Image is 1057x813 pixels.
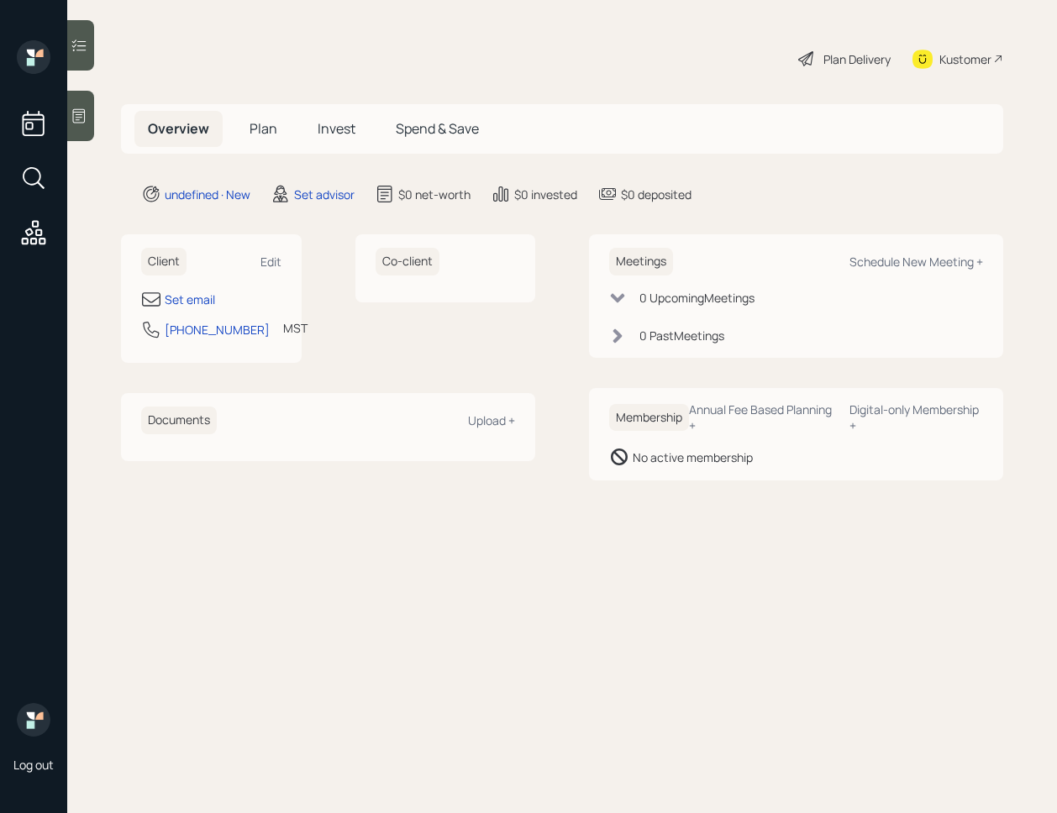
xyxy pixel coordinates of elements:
[294,186,355,203] div: Set advisor
[633,448,753,466] div: No active membership
[823,50,891,68] div: Plan Delivery
[609,404,689,432] h6: Membership
[141,406,217,434] h6: Documents
[165,186,250,203] div: undefined · New
[165,291,215,308] div: Set email
[468,412,515,428] div: Upload +
[639,327,724,344] div: 0 Past Meeting s
[250,119,277,138] span: Plan
[609,248,673,275] h6: Meetings
[849,401,983,433] div: Digital-only Membership +
[17,703,50,737] img: retirable_logo.png
[13,757,54,773] div: Log out
[260,254,281,270] div: Edit
[376,248,439,275] h6: Co-client
[514,186,577,203] div: $0 invested
[396,119,479,138] span: Spend & Save
[639,289,755,307] div: 0 Upcoming Meeting s
[148,119,209,138] span: Overview
[849,254,983,270] div: Schedule New Meeting +
[283,319,308,337] div: MST
[141,248,187,275] h6: Client
[165,321,270,338] div: [PHONE_NUMBER]
[398,186,471,203] div: $0 net-worth
[621,186,692,203] div: $0 deposited
[939,50,991,68] div: Kustomer
[318,119,355,138] span: Invest
[689,401,836,433] div: Annual Fee Based Planning +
